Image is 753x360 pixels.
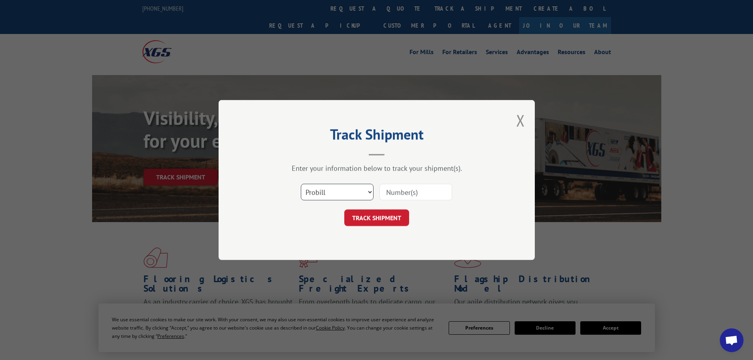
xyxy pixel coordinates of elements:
[258,164,495,173] div: Enter your information below to track your shipment(s).
[379,184,452,200] input: Number(s)
[258,129,495,144] h2: Track Shipment
[344,209,409,226] button: TRACK SHIPMENT
[720,328,744,352] div: Open chat
[516,110,525,131] button: Close modal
